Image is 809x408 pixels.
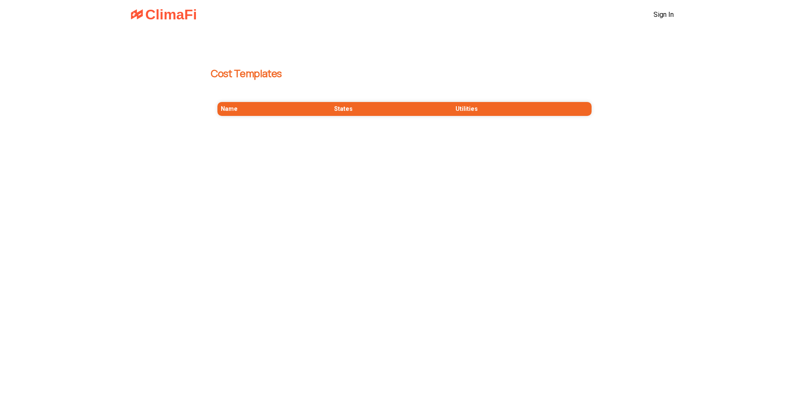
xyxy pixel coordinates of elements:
a: Sign In [654,11,674,19]
img: ClimaFi [131,8,196,21]
th: Name [217,102,331,116]
span: Cost Templates [211,67,598,80]
th: Utilities [452,102,592,116]
th: States [331,102,452,116]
